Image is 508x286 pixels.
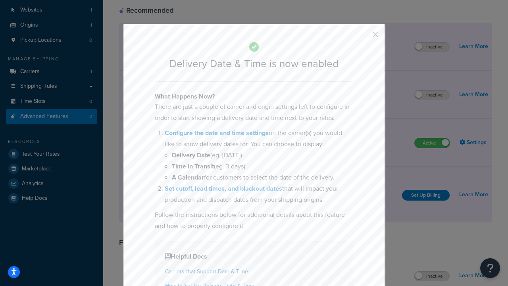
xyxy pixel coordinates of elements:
[165,128,353,183] li: on the carrier(s) you would like to show delivery dates for. You can choose to display:
[172,162,214,171] b: Time in Transit
[172,161,353,172] li: (eg. 3 days)
[155,58,353,70] h2: Delivery Date & Time is now enabled
[165,252,343,261] h4: Helpful Docs
[155,92,353,101] h4: What Happens Now?
[172,151,210,160] b: Delivery Date
[172,173,204,182] b: A Calendar
[172,150,353,161] li: (eg. [DATE])
[155,101,353,124] p: There are just a couple of carrier and origin settings left to configure in order to start showin...
[172,172,353,183] li: for customers to select the date of the delivery.
[165,184,282,193] a: Set cutoff, lead times, and blackout dates
[165,183,353,205] li: that will impact your production and dispatch dates from your shipping origins.
[155,209,353,232] p: Follow the instructions below for additional details about this feature and how to properly confi...
[165,267,248,276] a: Carriers that Support Date & Time
[165,128,269,137] a: Configure the date and time settings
